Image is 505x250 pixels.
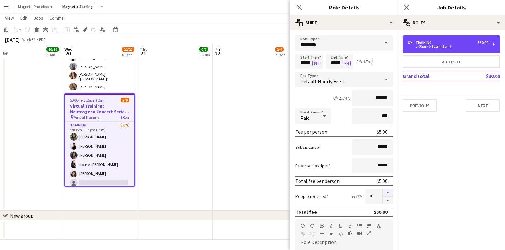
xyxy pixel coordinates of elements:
div: $30.00 [478,40,488,45]
span: Comms [50,15,64,21]
span: 23 [290,50,298,57]
div: [DATE] [5,37,20,43]
button: Underline [338,223,343,228]
div: (0h 15m) [356,59,372,64]
a: View [3,14,16,22]
span: 5/6 [121,98,129,102]
span: Virtual Training [74,115,99,119]
button: Magnetic Photobooth [13,0,57,13]
span: Paid [300,115,310,121]
div: Fee per person [295,129,327,135]
button: PM [343,61,351,66]
span: Thu [140,46,148,52]
div: 5:00pm-5:15pm (15m) [408,45,488,48]
div: $30.00 [374,209,388,215]
a: Jobs [31,14,46,22]
h3: Virtual Training: Neutrogena Concert Series 2943 [65,103,134,114]
button: Previous [403,99,437,112]
button: Insert video [357,231,362,236]
span: 5:00pm-5:15pm (15m) [70,98,106,102]
span: Week 34 [21,37,37,42]
label: Subsistence [295,144,321,150]
div: 0h 15m x [333,95,350,101]
span: Fri [215,46,220,52]
button: Paste as plain text [348,231,352,236]
span: View [5,15,14,21]
button: Redo [310,223,314,228]
button: Fullscreen [367,231,371,236]
button: Increase [383,189,393,197]
div: Roles [398,15,505,30]
a: Edit [18,14,30,22]
button: Italic [329,223,333,228]
div: 1 Job [47,52,59,57]
div: 6 x [408,40,415,45]
div: 3 Jobs [200,52,210,57]
div: Total fee [295,209,317,215]
td: Grand total [403,71,466,81]
a: Comms [47,14,66,22]
button: Bold [319,223,324,228]
span: 1 Role [120,115,129,119]
button: Strikethrough [348,223,352,228]
h3: Role Details [290,3,398,11]
button: Unordered List [357,223,362,228]
td: $30.00 [466,71,500,81]
button: Magnetic Staffing [57,0,98,13]
span: Edit [20,15,27,21]
span: 20 [63,50,73,57]
div: EDT [39,37,46,42]
button: Add role [403,55,500,68]
div: Training [415,40,434,45]
button: HTML Code [338,231,343,236]
span: 2/4 [275,47,284,52]
div: Shift [290,15,398,30]
span: Default Hourly Fee 1 [300,78,344,84]
h3: Job Details [398,3,505,11]
span: 22/23 [122,47,134,52]
span: 21 [139,50,148,57]
span: 22 [214,50,220,57]
div: 2 Jobs [275,52,285,57]
app-job-card: 5:00pm-5:15pm (15m)5/6Virtual Training: Neutrogena Concert Series 2943 Virtual Training1 RoleTrai... [64,93,135,187]
button: Horizontal Line [319,231,324,236]
button: PM [312,61,320,66]
span: Wed [64,46,73,52]
div: New group [10,212,33,219]
button: Clear Formatting [329,231,333,236]
app-card-role: Training5/65:00pm-5:15pm (15m)[PERSON_NAME][PERSON_NAME][PERSON_NAME]Nour el [PERSON_NAME][PERSON... [65,122,134,189]
button: Decrease [383,197,393,205]
div: $5.00 x [351,194,362,199]
button: Ordered List [367,223,371,228]
button: Undo [300,223,305,228]
div: $5.00 [377,178,388,184]
app-card-role: Brand Ambassador4/48:30pm-12:30am (4h)[PERSON_NAME][PERSON_NAME][PERSON_NAME] “[PERSON_NAME]” [PE... [64,42,135,93]
label: Expenses budget [295,163,330,168]
span: 10/10 [46,47,59,52]
span: 6/6 [199,47,208,52]
div: $5.00 [377,129,388,135]
div: 6 Jobs [122,52,134,57]
div: Total fee per person [295,178,340,184]
button: Next [466,99,500,112]
span: Jobs [34,15,43,21]
label: People required [295,194,328,199]
button: Text Color [376,223,381,228]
